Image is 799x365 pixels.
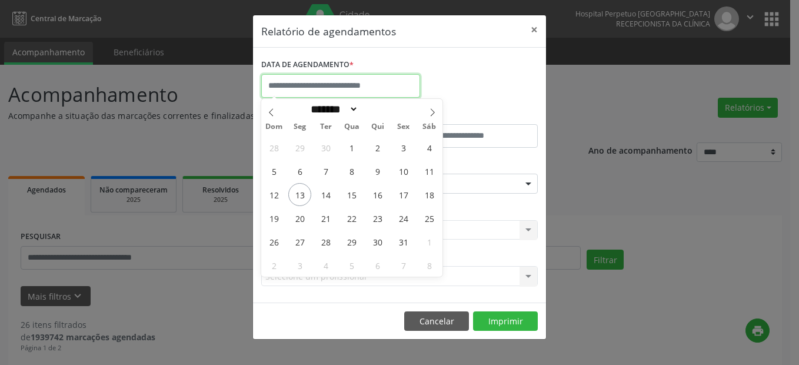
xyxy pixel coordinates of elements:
span: Outubro 17, 2025 [392,183,415,206]
span: Outubro 6, 2025 [288,160,311,182]
span: Outubro 5, 2025 [262,160,285,182]
span: Outubro 2, 2025 [366,136,389,159]
span: Outubro 14, 2025 [314,183,337,206]
span: Setembro 28, 2025 [262,136,285,159]
span: Outubro 28, 2025 [314,230,337,253]
span: Outubro 31, 2025 [392,230,415,253]
span: Outubro 11, 2025 [418,160,441,182]
span: Outubro 4, 2025 [418,136,441,159]
span: Outubro 16, 2025 [366,183,389,206]
span: Outubro 1, 2025 [340,136,363,159]
span: Outubro 7, 2025 [314,160,337,182]
span: Novembro 6, 2025 [366,254,389,277]
span: Setembro 30, 2025 [314,136,337,159]
span: Outubro 30, 2025 [366,230,389,253]
span: Dom [261,123,287,131]
span: Novembro 5, 2025 [340,254,363,277]
span: Outubro 19, 2025 [262,207,285,230]
span: Outubro 18, 2025 [418,183,441,206]
span: Outubro 12, 2025 [262,183,285,206]
span: Outubro 29, 2025 [340,230,363,253]
span: Sex [391,123,417,131]
span: Outubro 10, 2025 [392,160,415,182]
span: Novembro 8, 2025 [418,254,441,277]
span: Outubro 8, 2025 [340,160,363,182]
span: Outubro 23, 2025 [366,207,389,230]
span: Outubro 27, 2025 [288,230,311,253]
button: Imprimir [473,311,538,331]
span: Sáb [417,123,442,131]
span: Outubro 26, 2025 [262,230,285,253]
span: Outubro 9, 2025 [366,160,389,182]
span: Outubro 25, 2025 [418,207,441,230]
span: Qui [365,123,391,131]
span: Ter [313,123,339,131]
span: Outubro 24, 2025 [392,207,415,230]
span: Novembro 7, 2025 [392,254,415,277]
span: Outubro 15, 2025 [340,183,363,206]
span: Outubro 22, 2025 [340,207,363,230]
span: Novembro 2, 2025 [262,254,285,277]
span: Novembro 3, 2025 [288,254,311,277]
span: Outubro 3, 2025 [392,136,415,159]
span: Outubro 20, 2025 [288,207,311,230]
select: Month [307,103,358,115]
button: Close [522,15,546,44]
button: Cancelar [404,311,469,331]
span: Novembro 4, 2025 [314,254,337,277]
label: DATA DE AGENDAMENTO [261,56,354,74]
span: Setembro 29, 2025 [288,136,311,159]
span: Qua [339,123,365,131]
span: Outubro 13, 2025 [288,183,311,206]
span: Seg [287,123,313,131]
span: Outubro 21, 2025 [314,207,337,230]
label: ATÉ [402,106,538,124]
span: Novembro 1, 2025 [418,230,441,253]
input: Year [358,103,397,115]
h5: Relatório de agendamentos [261,24,396,39]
